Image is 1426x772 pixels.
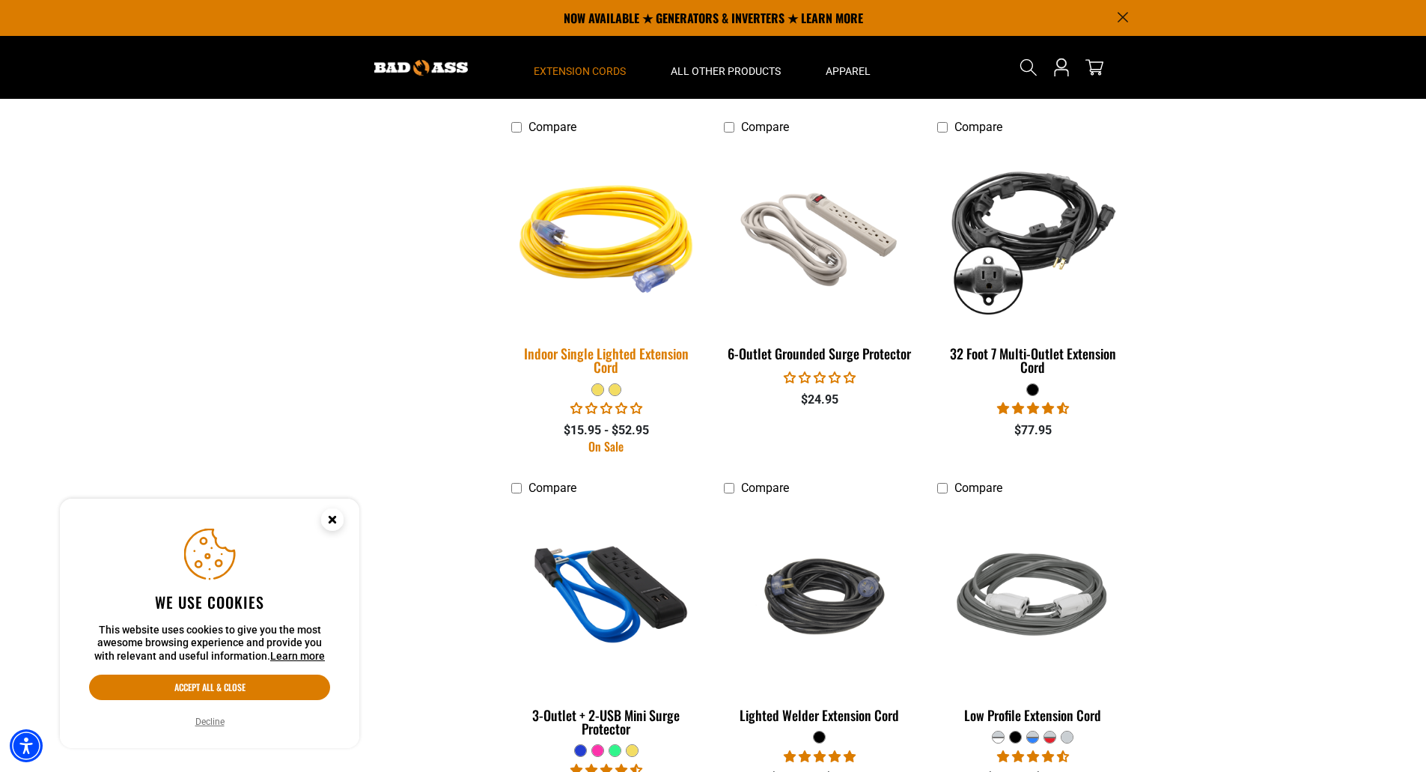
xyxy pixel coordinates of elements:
[648,36,803,99] summary: All Other Products
[511,503,702,744] a: blue 3-Outlet + 2-USB Mini Surge Protector
[528,481,576,495] span: Compare
[270,650,325,662] a: This website uses cookies to give you the most awesome browsing experience and provide you with r...
[784,750,856,764] span: 5.00 stars
[534,64,626,78] span: Extension Cords
[954,481,1002,495] span: Compare
[511,142,702,383] a: Yellow Indoor Single Lighted Extension Cord
[724,708,915,722] div: Lighted Welder Extension Cord
[511,440,702,452] div: On Sale
[937,708,1128,722] div: Low Profile Extension Cord
[724,503,915,731] a: black Lighted Welder Extension Cord
[937,503,1128,731] a: grey & white Low Profile Extension Cord
[89,624,330,663] p: This website uses cookies to give you the most awesome browsing experience and provide you with r...
[724,142,915,369] a: 6-Outlet Grounded Surge Protector 6-Outlet Grounded Surge Protector
[725,149,914,321] img: 6-Outlet Grounded Surge Protector
[1082,58,1106,76] a: cart
[939,149,1127,321] img: black
[528,120,576,134] span: Compare
[997,750,1069,764] span: 4.50 stars
[511,422,702,440] div: $15.95 - $52.95
[374,60,468,76] img: Bad Ass Extension Cords
[724,391,915,409] div: $24.95
[512,510,701,682] img: blue
[502,139,711,331] img: Yellow
[997,401,1069,416] span: 4.68 stars
[1049,36,1073,99] a: Open this option
[937,422,1128,440] div: $77.95
[511,36,648,99] summary: Extension Cords
[1017,55,1040,79] summary: Search
[937,142,1128,383] a: black 32 Foot 7 Multi-Outlet Extension Cord
[937,347,1128,374] div: 32 Foot 7 Multi-Outlet Extension Cord
[89,592,330,612] h2: We use cookies
[511,708,702,735] div: 3-Outlet + 2-USB Mini Surge Protector
[191,714,229,729] button: Decline
[741,481,789,495] span: Compare
[10,729,43,762] div: Accessibility Menu
[826,64,871,78] span: Apparel
[671,64,781,78] span: All Other Products
[570,401,642,416] span: 0.00 stars
[784,371,856,385] span: 0.00 stars
[60,499,359,749] aside: Cookie Consent
[741,120,789,134] span: Compare
[89,675,330,700] button: Accept all & close
[511,347,702,374] div: Indoor Single Lighted Extension Cord
[305,499,359,545] button: Close this option
[725,539,914,654] img: black
[939,510,1127,682] img: grey & white
[803,36,893,99] summary: Apparel
[954,120,1002,134] span: Compare
[724,347,915,360] div: 6-Outlet Grounded Surge Protector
